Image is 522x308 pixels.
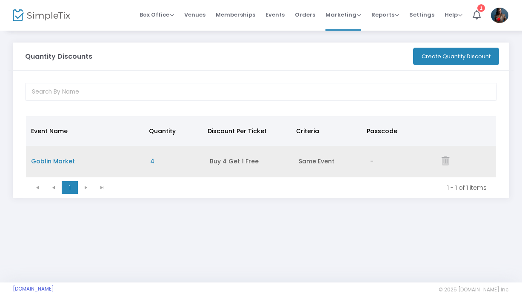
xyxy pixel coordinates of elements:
[150,157,154,165] span: 4
[409,4,434,26] span: Settings
[439,286,509,293] span: © 2025 [DOMAIN_NAME] Inc.
[413,48,499,65] button: Create Quantity Discount
[295,4,315,26] span: Orders
[13,285,54,292] a: [DOMAIN_NAME]
[203,116,291,146] th: Discount Per Ticket
[31,157,75,165] span: Goblin Market
[184,4,205,26] span: Venues
[144,116,203,146] th: Quantity
[116,183,487,192] kendo-pager-info: 1 - 1 of 1 items
[291,116,362,146] th: Criteria
[31,127,68,135] span: Event Name
[370,157,374,165] span: -
[140,11,174,19] span: Box Office
[325,11,361,19] span: Marketing
[25,53,92,60] h3: Quantity Discounts
[371,11,399,19] span: Reports
[25,83,497,101] input: Search By Name
[477,4,485,12] div: 1
[210,157,259,165] span: Buy 4 Get 1 Free
[26,116,496,177] div: Data table
[62,181,78,194] span: Page 1
[216,4,255,26] span: Memberships
[362,116,432,146] th: Passcode
[265,4,285,26] span: Events
[445,11,462,19] span: Help
[299,157,334,165] span: Same Event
